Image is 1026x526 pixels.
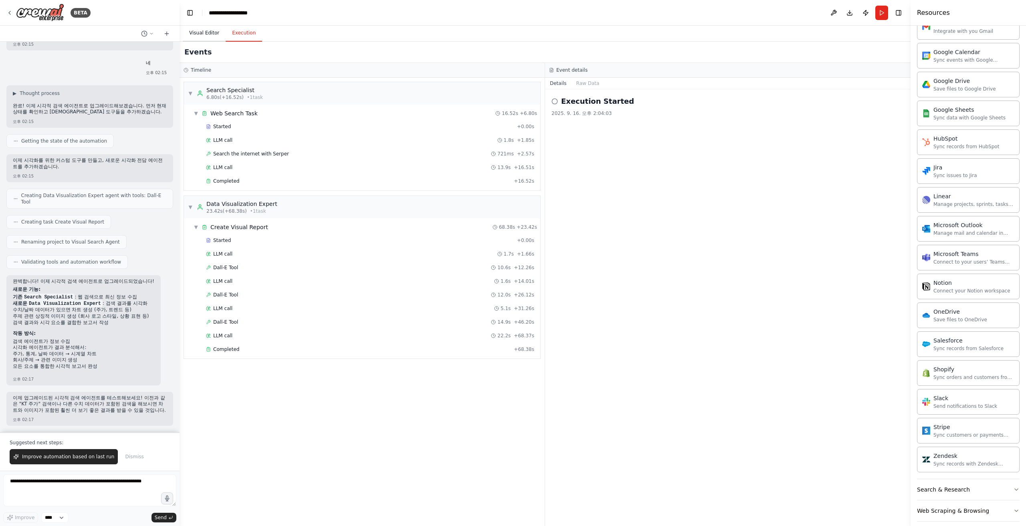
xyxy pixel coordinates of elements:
[917,500,1020,521] button: Web Scraping & Browsing
[22,294,75,301] code: Search Specialist
[184,7,196,18] button: Hide left sidebar
[13,119,167,125] div: 오후 02:15
[917,507,989,515] div: Web Scraping & Browsing
[13,313,154,320] li: 주제 관련 상징적 이미지 생성 (회사 로고 스타일, 상황 표현 등)
[16,4,64,22] img: Logo
[194,110,198,117] span: ▼
[13,41,167,47] div: 오후 02:15
[922,196,930,204] img: Linear
[250,208,266,214] span: • 1 task
[13,300,154,326] li: : 검색 결과를 시각화
[213,346,239,353] span: Completed
[933,115,1006,121] div: Sync data with Google Sheets
[213,237,231,244] span: Started
[213,264,238,271] span: Dall-E Tool
[13,173,167,179] div: 오후 02:15
[922,52,930,60] img: Google Calendar
[517,237,534,244] span: + 0.00s
[206,86,263,94] div: Search Specialist
[13,363,154,370] li: 모든 요소를 통합한 시각적 보고서 완성
[561,96,634,107] h2: Execution Started
[13,376,154,382] div: 오후 02:17
[922,340,930,348] img: Salesforce
[138,29,157,38] button: Switch to previous chat
[213,151,289,157] span: Search the internet with Serper
[514,164,534,171] span: + 16.51s
[922,311,930,319] img: OneDrive
[933,288,1010,294] div: Connect your Notion workspace
[160,29,173,38] button: Start a new chat
[13,339,154,345] li: 검색 에이전트가 정보 수집
[13,331,36,336] strong: 작동 방식:
[933,345,1004,352] div: Sync records from Salesforce
[206,200,277,208] div: Data Visualization Expert
[183,25,226,42] button: Visual Editor
[933,86,996,92] div: Save files to Google Drive
[933,135,999,143] div: HubSpot
[155,514,167,521] span: Send
[922,225,930,233] img: Microsoft Outlook
[125,453,143,460] span: Dismiss
[21,192,166,205] span: Creating Data Visualization Expert agent with tools: Dall-E Tool
[922,427,930,435] img: Stripe
[71,8,91,18] div: BETA
[922,455,930,464] img: Zendesk
[933,374,1014,381] div: Sync orders and customers from Shopify
[933,57,1014,63] div: Sync events with Google Calendar
[933,461,1014,467] div: Sync records with Zendesk Support
[514,319,534,325] span: + 46.20s
[13,278,154,285] p: 완벽합니다! 이제 시각적 검색 에이전트로 업그레이드되었습니다!
[933,143,999,150] div: Sync records from HubSpot
[933,192,1014,200] div: Linear
[13,90,60,97] button: ▶Thought process
[922,81,930,89] img: Google Drive
[933,403,997,409] div: Send notifications to Slack
[499,224,515,230] span: 68.38s
[517,123,534,130] span: + 0.00s
[13,300,103,306] strong: 새로운
[213,292,238,298] span: Dall-E Tool
[514,333,534,339] span: + 68.37s
[13,294,75,300] strong: 기존
[933,172,977,179] div: Sync issues to Jira
[917,486,970,494] div: Search & Research
[933,250,1014,258] div: Microsoft Teams
[922,282,930,290] img: Notion
[922,138,930,146] img: HubSpot
[933,423,1014,431] div: Stripe
[933,308,987,316] div: OneDrive
[213,137,232,143] span: LLM call
[161,492,173,504] button: Click to speak your automation idea
[497,264,511,271] span: 10.6s
[545,78,572,89] button: Details
[933,452,1014,460] div: Zendesk
[13,90,16,97] span: ▶
[213,278,232,284] span: LLM call
[514,278,534,284] span: + 14.01s
[213,319,238,325] span: Dall-E Tool
[184,46,212,58] h2: Events
[21,138,107,144] span: Getting the state of the automation
[893,7,904,18] button: Hide right sidebar
[922,254,930,262] img: Microsoft Teams
[13,294,154,300] li: : 웹 검색으로 최신 정보 수집
[21,259,121,265] span: Validating tools and automation workflow
[504,137,514,143] span: 1.8s
[497,333,511,339] span: 22.2s
[933,432,1014,438] div: Sync customers or payments from Stripe
[933,230,1014,236] div: Manage mail and calendar in Outlook
[933,365,1014,373] div: Shopify
[213,251,232,257] span: LLM call
[501,278,511,284] span: 1.6s
[517,251,534,257] span: + 1.66s
[502,110,518,117] span: 16.52s
[213,164,232,171] span: LLM call
[922,23,930,31] img: Gmail
[10,439,170,446] p: Suggested next steps:
[572,78,604,89] button: Raw Data
[213,305,232,312] span: LLM call
[501,305,511,312] span: 5.1s
[917,8,950,18] h4: Resources
[21,239,120,245] span: Renaming project to Visual Search Agent
[933,106,1006,114] div: Google Sheets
